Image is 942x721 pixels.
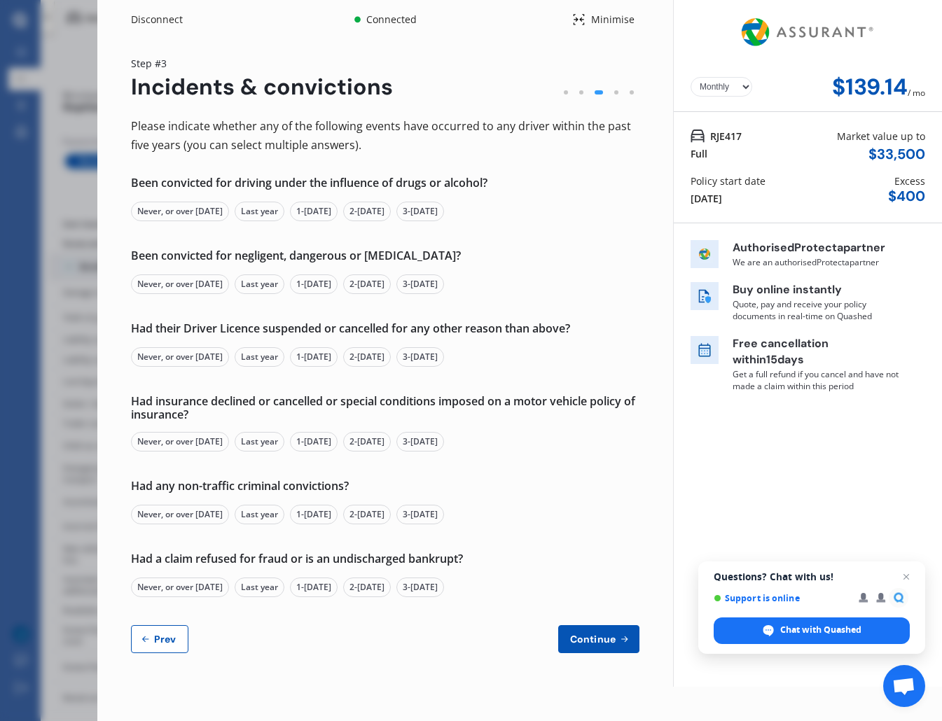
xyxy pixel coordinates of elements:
div: Please indicate whether any of the following events have occurred to any driver within the past f... [131,117,639,154]
div: Last year [235,432,284,451]
div: Had their Driver Licence suspended or cancelled for any other reason than above? [131,322,639,336]
div: Excess [894,174,925,188]
span: Questions? Chat with us! [714,571,910,582]
div: 1-[DATE] [290,274,338,294]
div: 1-[DATE] [290,202,338,221]
div: Never, or over [DATE] [131,505,229,524]
div: $139.14 [832,74,908,100]
div: 3-[DATE] [396,432,444,451]
div: $ 33,500 [868,146,925,162]
div: 2-[DATE] [343,505,391,524]
a: Open chat [883,665,925,707]
div: / mo [908,74,925,100]
div: Had any non-traffic criminal convictions? [131,479,639,493]
div: 2-[DATE] [343,577,391,597]
div: 3-[DATE] [396,505,444,524]
p: Authorised Protecta partner [733,240,901,256]
div: 2-[DATE] [343,202,391,221]
img: Assurant.png [737,6,878,59]
div: 3-[DATE] [396,274,444,294]
div: Never, or over [DATE] [131,347,229,367]
div: Last year [235,202,284,221]
span: Continue [567,633,618,645]
div: Incidents & convictions [131,74,393,100]
div: Been convicted for negligent, dangerous or [MEDICAL_DATA]? [131,249,639,263]
div: 1-[DATE] [290,347,338,367]
div: Connected [363,13,419,27]
div: Full [691,146,707,161]
span: RJE417 [710,129,742,143]
div: Market value up to [837,129,925,143]
img: free cancel icon [691,336,719,364]
div: Never, or over [DATE] [131,202,229,221]
p: Quote, pay and receive your policy documents in real-time on Quashed [733,298,901,322]
div: Never, or over [DATE] [131,432,229,451]
div: 3-[DATE] [396,347,444,367]
img: buy online icon [691,282,719,310]
div: Never, or over [DATE] [131,577,229,597]
div: 3-[DATE] [396,202,444,221]
div: [DATE] [691,191,722,206]
p: Buy online instantly [733,282,901,298]
div: 1-[DATE] [290,505,338,524]
div: Last year [235,505,284,524]
div: Never, or over [DATE] [131,274,229,294]
p: We are an authorised Protecta partner [733,256,901,268]
div: Had a claim refused for fraud or is an undischarged bankrupt? [131,552,639,566]
div: Last year [235,347,284,367]
div: 2-[DATE] [343,432,391,451]
div: 2-[DATE] [343,347,391,367]
span: Prev [151,633,179,645]
button: Prev [131,625,188,653]
div: Last year [235,274,284,294]
div: Policy start date [691,174,766,188]
p: Get a full refund if you cancel and have not made a claim within this period [733,368,901,392]
div: Disconnect [131,13,198,27]
img: insurer icon [691,240,719,268]
div: Step # 3 [131,56,393,71]
div: 2-[DATE] [343,274,391,294]
button: Continue [558,625,639,653]
span: Chat with Quashed [780,624,861,636]
span: Support is online [714,593,849,603]
div: 1-[DATE] [290,577,338,597]
div: $ 400 [888,188,925,204]
div: Minimise [586,13,639,27]
div: Last year [235,577,284,597]
div: Been convicted for driving under the influence of drugs or alcohol? [131,176,639,190]
div: 1-[DATE] [290,432,338,451]
p: Free cancellation within 15 days [733,336,901,368]
div: 3-[DATE] [396,577,444,597]
span: Chat with Quashed [714,617,910,644]
div: Had insurance declined or cancelled or special conditions imposed on a motor vehicle policy of in... [131,395,639,421]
